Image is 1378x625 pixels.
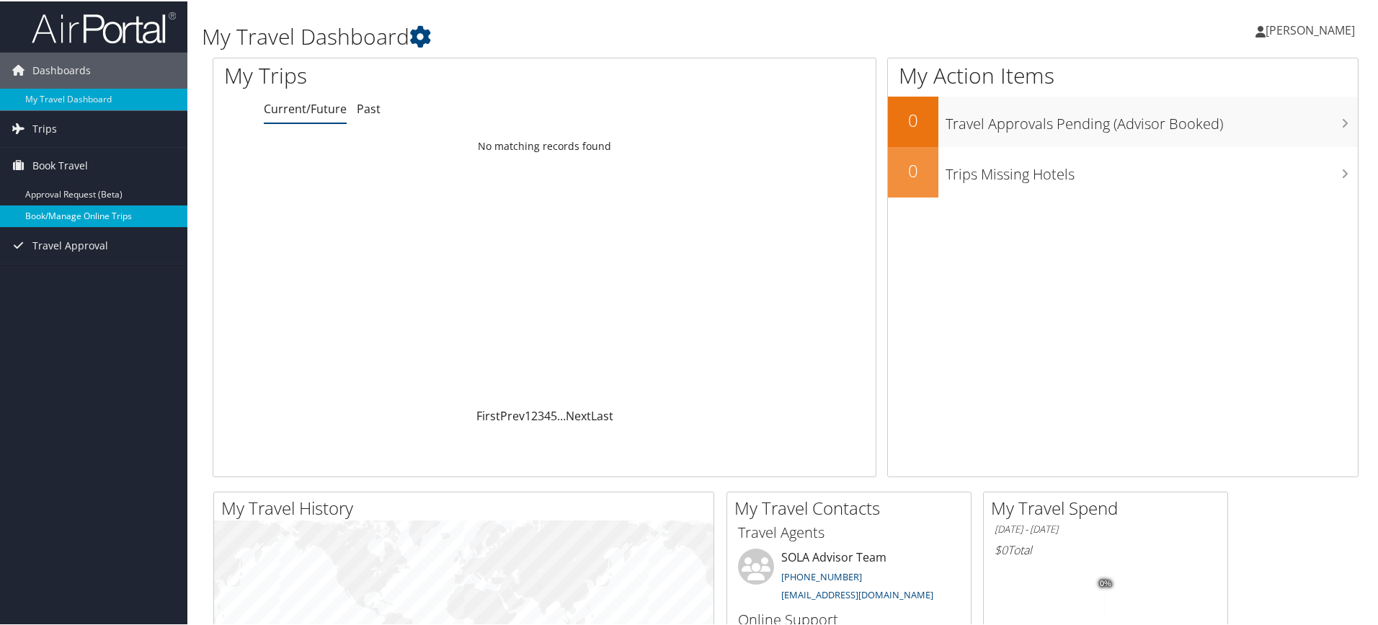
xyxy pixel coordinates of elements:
[357,99,381,115] a: Past
[888,59,1358,89] h1: My Action Items
[32,226,108,262] span: Travel Approval
[551,407,557,422] a: 5
[224,59,589,89] h1: My Trips
[32,9,176,43] img: airportal-logo.png
[946,105,1358,133] h3: Travel Approvals Pending (Advisor Booked)
[781,569,862,582] a: [PHONE_NUMBER]
[566,407,591,422] a: Next
[731,547,967,606] li: SOLA Advisor Team
[202,20,980,50] h1: My Travel Dashboard
[888,95,1358,146] a: 0Travel Approvals Pending (Advisor Booked)
[738,521,960,541] h3: Travel Agents
[995,541,1008,557] span: $0
[544,407,551,422] a: 4
[995,541,1217,557] h6: Total
[32,146,88,182] span: Book Travel
[888,157,938,182] h2: 0
[734,495,971,519] h2: My Travel Contacts
[1100,578,1111,587] tspan: 0%
[221,495,714,519] h2: My Travel History
[946,156,1358,183] h3: Trips Missing Hotels
[1255,7,1369,50] a: [PERSON_NAME]
[32,110,57,146] span: Trips
[538,407,544,422] a: 3
[213,132,876,158] td: No matching records found
[888,107,938,131] h2: 0
[1266,21,1355,37] span: [PERSON_NAME]
[531,407,538,422] a: 2
[991,495,1227,519] h2: My Travel Spend
[264,99,347,115] a: Current/Future
[995,521,1217,535] h6: [DATE] - [DATE]
[525,407,531,422] a: 1
[888,146,1358,196] a: 0Trips Missing Hotels
[32,51,91,87] span: Dashboards
[500,407,525,422] a: Prev
[476,407,500,422] a: First
[781,587,933,600] a: [EMAIL_ADDRESS][DOMAIN_NAME]
[591,407,613,422] a: Last
[557,407,566,422] span: …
